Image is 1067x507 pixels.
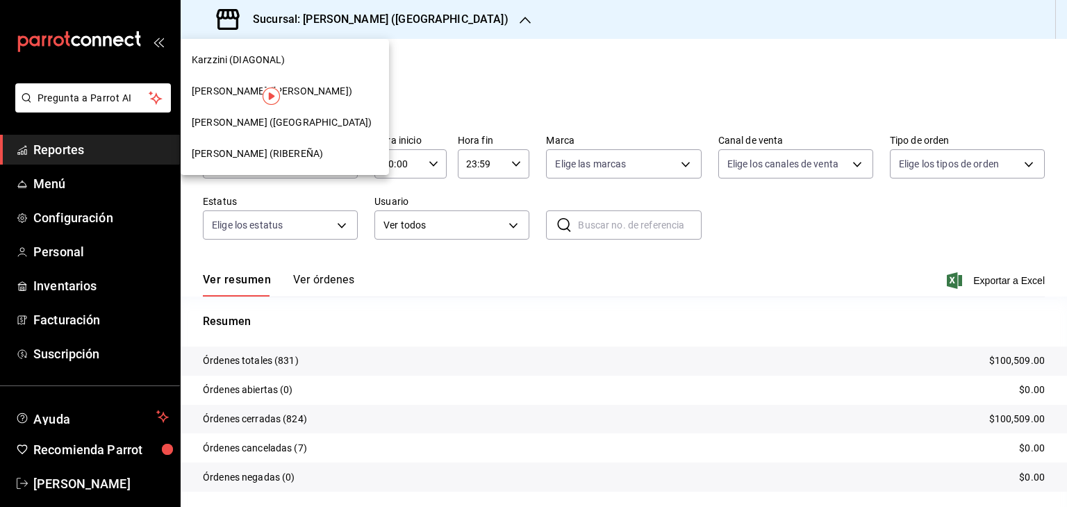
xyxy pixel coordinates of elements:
div: Karzzini (DIAGONAL) [181,44,389,76]
span: Karzzini (DIAGONAL) [192,53,286,67]
div: [PERSON_NAME] (RIBEREÑA) [181,138,389,169]
span: [PERSON_NAME] ([GEOGRAPHIC_DATA]) [192,115,372,130]
div: [PERSON_NAME] ([PERSON_NAME]) [181,76,389,107]
span: [PERSON_NAME] ([PERSON_NAME]) [192,84,352,99]
img: Tooltip marker [263,88,280,105]
div: [PERSON_NAME] ([GEOGRAPHIC_DATA]) [181,107,389,138]
span: [PERSON_NAME] (RIBEREÑA) [192,147,323,161]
